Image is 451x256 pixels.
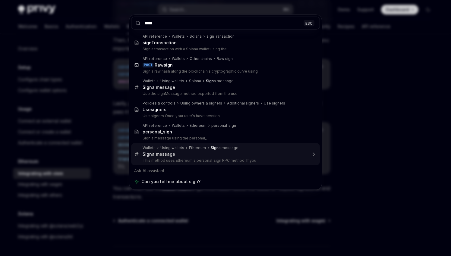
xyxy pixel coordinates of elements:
div: personal_ [143,129,172,135]
div: a message [143,151,175,157]
div: a message [211,145,238,150]
div: Raw sign [217,56,233,61]
div: Using wallets [160,145,184,150]
div: Wallets [172,123,185,128]
b: Sign [206,79,214,83]
div: API reference [143,123,167,128]
div: Transaction [143,40,177,45]
div: signTransaction [207,34,235,39]
div: Additional signers [227,101,259,106]
div: ESC [304,20,314,26]
b: Sign [211,145,219,150]
b: sign [151,107,160,112]
div: Using wallets [160,79,184,83]
span: Can you tell me about sign? [141,179,200,185]
div: API reference [143,56,167,61]
div: Policies & controls [143,101,175,106]
div: a message [143,85,175,90]
div: POST [143,63,153,67]
div: Wallets [172,56,185,61]
b: sign [143,40,151,45]
p: Use the signMessage method exported from the use [143,91,307,96]
div: Wallets [143,79,156,83]
div: Wallets [172,34,185,39]
div: Wallets [143,145,156,150]
p: Use signers Once your user's have session [143,114,307,118]
div: Ethereum [190,123,207,128]
p: Sign a raw hash along the blockchain's cryptographic curve using [143,69,307,74]
div: a message [206,79,234,83]
b: sign [163,129,172,134]
div: Using owners & signers [180,101,222,106]
p: This method uses Ethereum's personal_sign RPC method. If you [143,158,307,163]
div: API reference [143,34,167,39]
div: Ethereum [189,145,206,150]
p: Sign a transaction with a Solana wallet using the [143,47,307,52]
div: Solana [190,34,202,39]
div: Solana [189,79,201,83]
div: personal_sign [211,123,236,128]
div: Raw [155,62,173,68]
p: Sign a message using the personal_ [143,136,307,141]
div: Use ers [143,107,166,112]
b: Sign [143,85,152,90]
b: Sign [143,151,152,157]
div: Use signers [264,101,285,106]
b: sign [164,62,173,67]
div: Ask AI assistant [131,165,320,176]
div: Other chains [190,56,212,61]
